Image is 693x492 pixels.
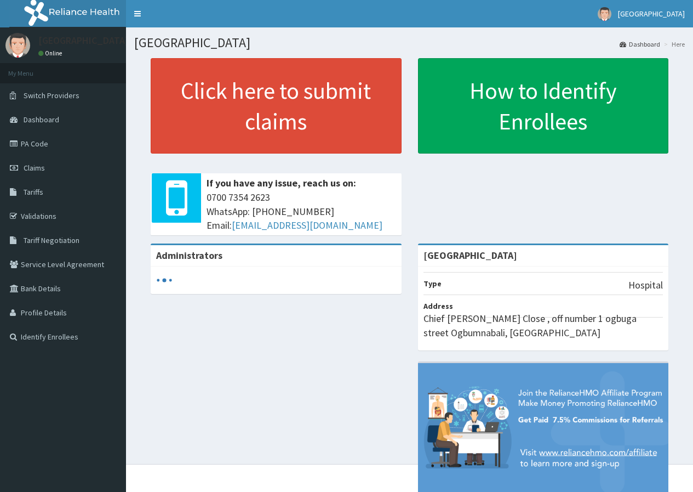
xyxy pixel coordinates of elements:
span: Claims [24,163,45,173]
li: Here [661,39,685,49]
b: If you have any issue, reach us on: [207,177,356,189]
svg: audio-loading [156,272,173,289]
span: Tariff Negotiation [24,235,79,245]
span: Tariffs [24,187,43,197]
p: [GEOGRAPHIC_DATA] [38,36,129,46]
a: Online [38,49,65,57]
span: [GEOGRAPHIC_DATA] [618,9,685,19]
a: How to Identify Enrollees [418,58,669,154]
img: User Image [5,33,30,58]
b: Type [423,279,442,289]
b: Administrators [156,249,222,262]
p: Hospital [628,278,663,292]
span: Dashboard [24,115,59,125]
img: User Image [598,7,611,21]
p: Chief [PERSON_NAME] Close , off number 1 ogbuga street Ogbumnabali, [GEOGRAPHIC_DATA] [423,312,663,340]
span: 0700 7354 2623 WhatsApp: [PHONE_NUMBER] Email: [207,190,396,233]
span: Switch Providers [24,91,79,100]
a: Click here to submit claims [151,58,402,154]
h1: [GEOGRAPHIC_DATA] [134,36,685,50]
a: Dashboard [620,39,660,49]
b: Address [423,301,453,311]
strong: [GEOGRAPHIC_DATA] [423,249,517,262]
a: [EMAIL_ADDRESS][DOMAIN_NAME] [232,219,382,231]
